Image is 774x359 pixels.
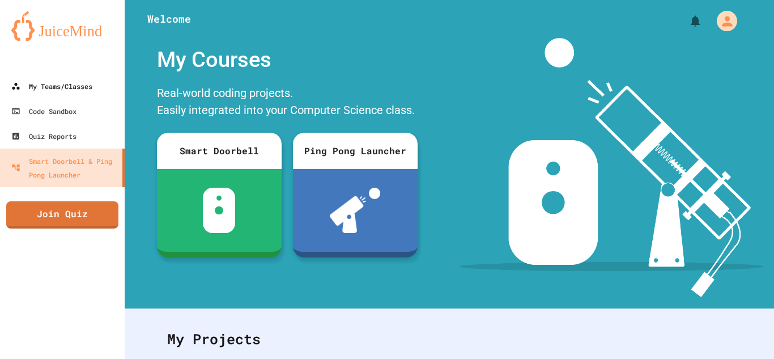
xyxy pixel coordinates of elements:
[151,82,423,124] div: Real-world coding projects. Easily integrated into your Computer Science class.
[203,188,235,233] img: sdb-white.svg
[6,201,118,229] a: Join Quiz
[11,129,76,143] div: Quiz Reports
[705,8,740,34] div: My Account
[151,38,423,82] div: My Courses
[293,133,418,169] div: Ping Pong Launcher
[157,133,282,169] div: Smart Doorbell
[460,38,763,297] img: banner-image-my-projects.png
[330,188,380,233] img: ppl-with-ball.png
[667,11,705,31] div: My Notifications
[11,79,92,93] div: My Teams/Classes
[11,11,113,41] img: logo-orange.svg
[11,154,118,181] div: Smart Doorbell & Ping Pong Launcher
[11,104,76,118] div: Code Sandbox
